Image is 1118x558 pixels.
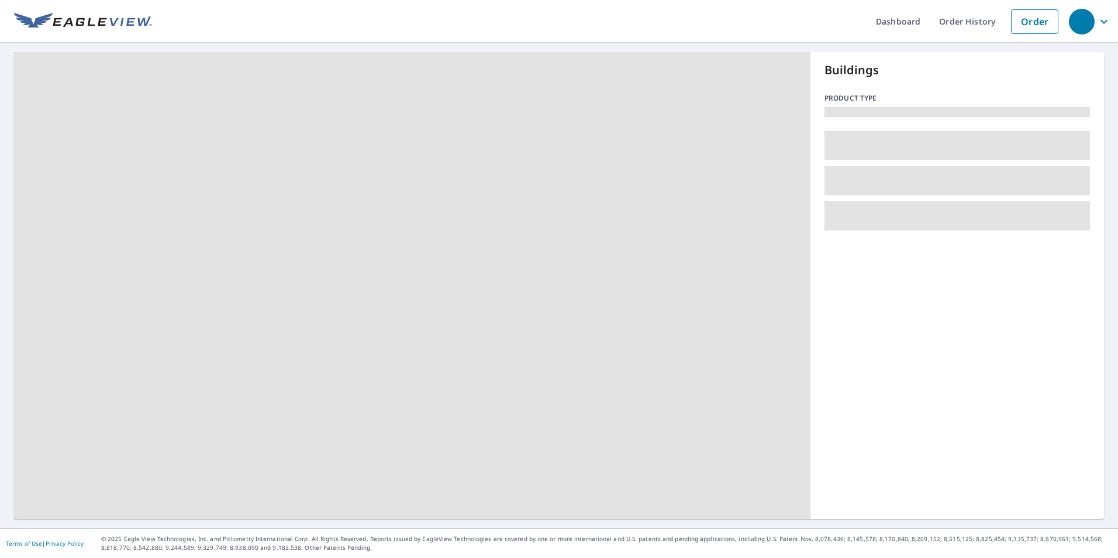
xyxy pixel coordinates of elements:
img: EV Logo [14,13,152,30]
a: Terms of Use [6,539,42,547]
p: © 2025 Eagle View Technologies, Inc. and Pictometry International Corp. All Rights Reserved. Repo... [101,535,1112,552]
p: Product type [824,93,1090,104]
p: Buildings [824,61,1090,79]
a: Privacy Policy [46,539,84,547]
p: | [6,540,84,547]
a: Order [1011,9,1058,34]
